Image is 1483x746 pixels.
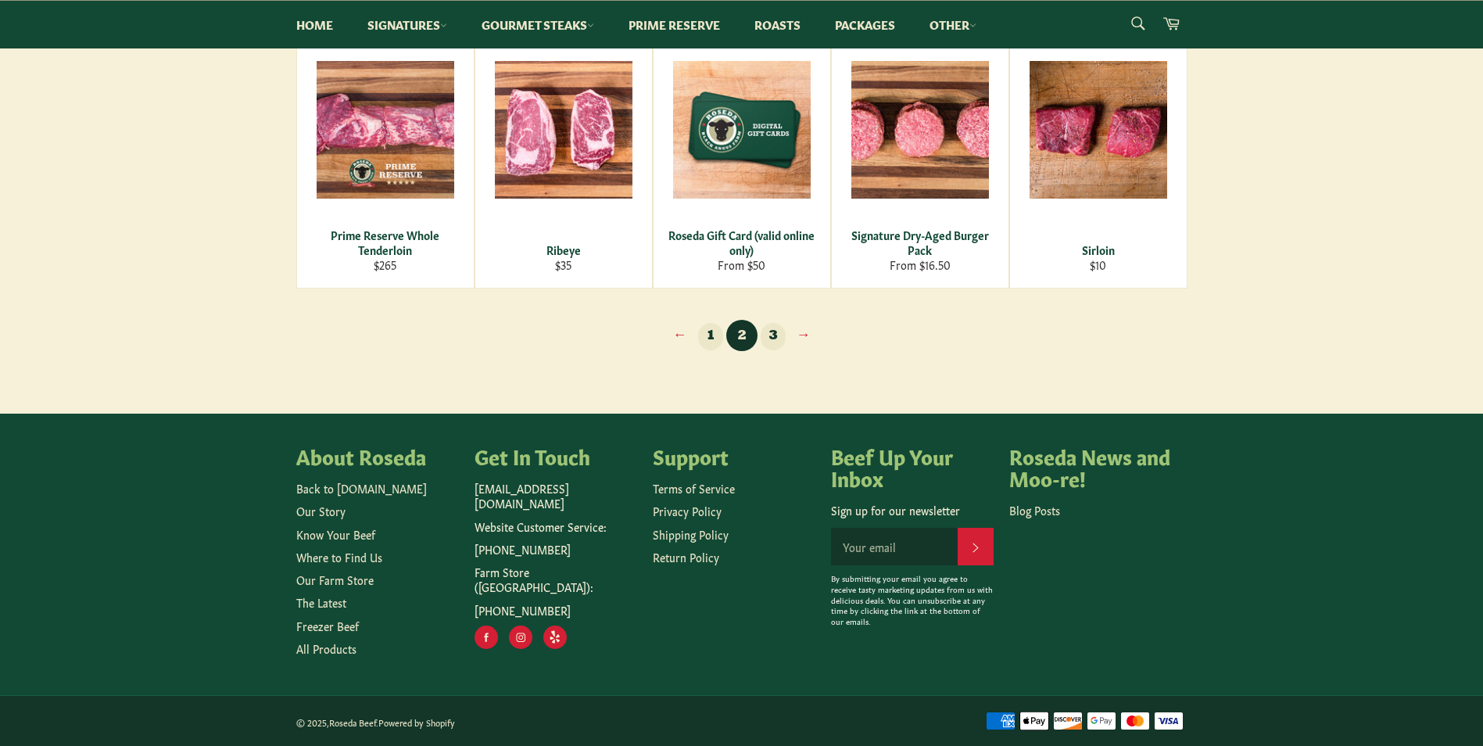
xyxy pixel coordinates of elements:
h4: Get In Touch [475,445,637,467]
img: Ribeye [495,61,632,199]
img: Prime Reserve Whole Tenderloin [317,61,454,199]
div: From $50 [663,257,820,272]
a: 1 [698,323,723,350]
a: Where to Find Us [296,549,382,565]
img: Roseda Gift Card (valid online only) [673,61,811,199]
a: Signature Dry-Aged Burger Pack Signature Dry-Aged Burger Pack From $16.50 [831,17,1009,289]
h4: Roseda News and Moo-re! [1009,445,1172,488]
span: 2 [726,320,758,351]
a: ← [665,323,695,350]
a: Return Policy [653,549,719,565]
div: Sirloin [1019,242,1177,257]
a: The Latest [296,594,346,610]
p: Website Customer Service: [475,519,637,534]
a: Prime Reserve Whole Tenderloin Prime Reserve Whole Tenderloin $265 [296,17,475,289]
a: Freezer Beef [296,618,359,633]
a: Sirloin Sirloin $10 [1009,17,1187,289]
a: 3 [761,323,786,350]
h4: Support [653,445,815,467]
a: Terms of Service [653,480,735,496]
div: From $16.50 [841,257,998,272]
a: Other [914,1,992,48]
a: Blog Posts [1009,502,1060,518]
div: $10 [1019,257,1177,272]
a: Shipping Policy [653,526,729,542]
a: Home [281,1,349,48]
img: Sirloin [1030,61,1167,199]
div: Roseda Gift Card (valid online only) [663,228,820,258]
p: [PHONE_NUMBER] [475,603,637,618]
a: → [789,323,819,350]
h4: Beef Up Your Inbox [831,445,994,488]
a: Prime Reserve [613,1,736,48]
a: All Products [296,640,356,656]
input: Your email [831,528,958,565]
a: Back to [DOMAIN_NAME] [296,480,427,496]
a: Know Your Beef [296,526,375,542]
div: Signature Dry-Aged Burger Pack [841,228,998,258]
a: Ribeye Ribeye $35 [475,17,653,289]
a: Roseda Gift Card (valid online only) Roseda Gift Card (valid online only) From $50 [653,17,831,289]
p: By submitting your email you agree to receive tasty marketing updates from us with delicious deal... [831,573,994,627]
p: Sign up for our newsletter [831,503,994,518]
img: Signature Dry-Aged Burger Pack [851,61,989,199]
p: Farm Store ([GEOGRAPHIC_DATA]): [475,565,637,595]
a: Signatures [352,1,463,48]
div: Ribeye [485,242,642,257]
a: Roasts [739,1,816,48]
div: Prime Reserve Whole Tenderloin [306,228,464,258]
div: $35 [485,257,642,272]
div: $265 [306,257,464,272]
a: Packages [819,1,911,48]
a: Our Farm Store [296,572,374,587]
a: Powered by Shopify [378,716,455,728]
small: © 2025, . [296,716,455,728]
a: Roseda Beef [329,716,376,728]
a: Our Story [296,503,346,518]
h4: About Roseda [296,445,459,467]
a: Privacy Policy [653,503,722,518]
p: [PHONE_NUMBER] [475,542,637,557]
a: Gourmet Steaks [466,1,610,48]
p: [EMAIL_ADDRESS][DOMAIN_NAME] [475,481,637,511]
